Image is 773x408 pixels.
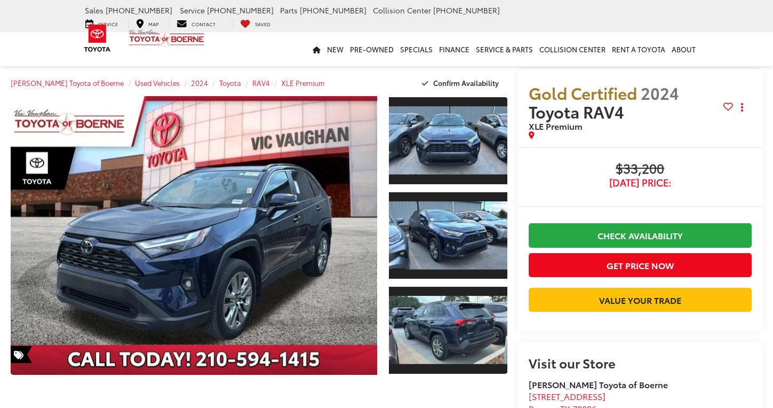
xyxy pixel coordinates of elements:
[77,21,117,56] img: Toyota
[135,78,180,88] a: Used Vehicles
[300,5,366,15] span: [PHONE_NUMBER]
[529,378,668,390] strong: [PERSON_NAME] Toyota of Boerne
[11,346,32,363] span: Special
[536,32,609,66] a: Collision Center
[529,390,605,402] span: [STREET_ADDRESS]
[641,81,679,104] span: 2024
[129,29,205,48] img: Vic Vaughan Toyota of Boerne
[169,18,224,28] a: Contact
[128,18,166,28] a: Map
[191,78,208,88] a: 2024
[397,32,436,66] a: Specials
[280,5,298,15] span: Parts
[324,32,347,66] a: New
[281,78,325,88] a: XLE Premium
[387,106,508,175] img: 2024 Toyota RAV4 XLE Premium
[529,120,583,132] span: XLE Premium
[7,95,380,375] img: 2024 Toyota RAV4 XLE Premium
[433,78,499,88] span: Confirm Availability
[347,32,397,66] a: Pre-Owned
[433,5,500,15] span: [PHONE_NUMBER]
[207,5,274,15] span: [PHONE_NUMBER]
[529,81,637,104] span: Gold Certified
[309,32,324,66] a: Home
[11,78,124,88] a: [PERSON_NAME] Toyota of Boerne
[387,201,508,270] img: 2024 Toyota RAV4 XLE Premium
[387,296,508,364] img: 2024 Toyota RAV4 XLE Premium
[609,32,668,66] a: Rent a Toyota
[436,32,473,66] a: Finance
[733,98,752,117] button: Actions
[529,288,752,312] a: Value Your Trade
[232,18,278,28] a: My Saved Vehicles
[529,177,752,188] span: [DATE] Price:
[252,78,270,88] a: RAV4
[373,5,431,15] span: Collision Center
[389,96,507,185] a: Expand Photo 1
[255,20,270,27] span: Saved
[11,96,377,375] a: Expand Photo 0
[389,286,507,375] a: Expand Photo 3
[85,5,103,15] span: Sales
[529,356,752,370] h2: Visit our Store
[77,18,126,28] a: Service
[529,223,752,247] a: Check Availability
[741,103,743,112] span: dropdown dots
[416,74,507,92] button: Confirm Availability
[529,100,628,123] span: Toyota RAV4
[529,253,752,277] button: Get Price Now
[180,5,205,15] span: Service
[389,191,507,280] a: Expand Photo 2
[529,161,752,177] span: $33,200
[106,5,172,15] span: [PHONE_NUMBER]
[473,32,536,66] a: Service & Parts: Opens in a new tab
[668,32,699,66] a: About
[219,78,241,88] a: Toyota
